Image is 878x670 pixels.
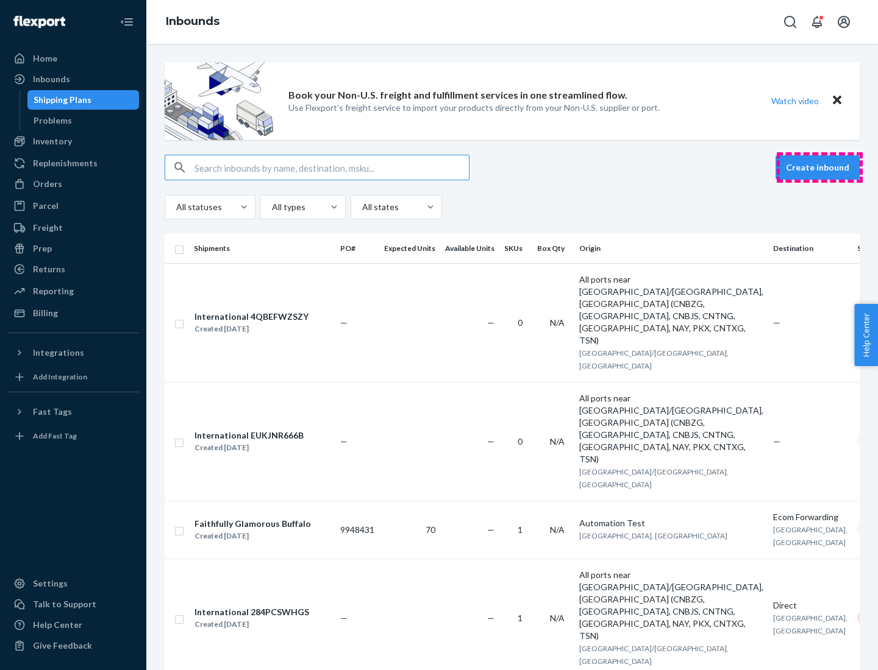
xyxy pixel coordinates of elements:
div: Billing [33,307,58,319]
div: Created [DATE] [195,323,309,335]
span: 1 [518,524,523,535]
div: All ports near [GEOGRAPHIC_DATA]/[GEOGRAPHIC_DATA], [GEOGRAPHIC_DATA] (CNBZG, [GEOGRAPHIC_DATA], ... [579,569,763,642]
div: Add Integration [33,372,87,382]
th: Shipments [189,234,335,263]
th: Origin [574,234,768,263]
a: Freight [7,218,139,238]
div: International 4QBEFWZSZY [195,311,309,323]
span: — [487,317,494,328]
div: Home [33,52,57,65]
a: Inbounds [7,69,139,89]
div: Add Fast Tag [33,431,77,441]
div: Help Center [33,619,82,631]
th: Expected Units [379,234,440,263]
span: [GEOGRAPHIC_DATA], [GEOGRAPHIC_DATA] [773,613,848,635]
th: Available Units [440,234,499,263]
div: Talk to Support [33,598,96,610]
div: Direct [773,599,848,612]
a: Inventory [7,132,139,151]
div: Shipping Plans [34,94,91,106]
button: Open account menu [832,10,856,34]
div: Parcel [33,200,59,212]
input: All types [271,201,272,213]
a: Settings [7,574,139,593]
div: Replenishments [33,157,98,169]
div: Returns [33,263,65,275]
a: Add Fast Tag [7,426,139,446]
div: All ports near [GEOGRAPHIC_DATA]/[GEOGRAPHIC_DATA], [GEOGRAPHIC_DATA] (CNBZG, [GEOGRAPHIC_DATA], ... [579,392,763,465]
span: [GEOGRAPHIC_DATA], [GEOGRAPHIC_DATA] [773,525,848,547]
span: [GEOGRAPHIC_DATA]/[GEOGRAPHIC_DATA], [GEOGRAPHIC_DATA] [579,467,729,489]
p: Book your Non-U.S. freight and fulfillment services in one streamlined flow. [288,88,627,102]
ol: breadcrumbs [156,4,229,40]
input: Search inbounds by name, destination, msku... [195,155,469,180]
a: Prep [7,239,139,258]
button: Close [829,92,845,110]
span: 0 [518,317,523,328]
a: Add Integration [7,367,139,387]
button: Open notifications [805,10,829,34]
th: SKUs [499,234,532,263]
div: Freight [33,222,63,234]
div: Faithfully Glamorous Buffalo [195,518,311,530]
div: Reporting [33,285,74,297]
a: Shipping Plans [27,90,140,110]
span: 1 [518,613,523,623]
a: Returns [7,259,139,279]
div: Automation Test [579,517,763,529]
div: All ports near [GEOGRAPHIC_DATA]/[GEOGRAPHIC_DATA], [GEOGRAPHIC_DATA] (CNBZG, [GEOGRAPHIC_DATA], ... [579,273,763,347]
div: Created [DATE] [195,530,311,542]
th: Destination [768,234,852,263]
span: — [487,524,494,535]
p: Use Flexport’s freight service to import your products directly from your Non-U.S. supplier or port. [288,102,660,114]
th: Box Qty [532,234,574,263]
button: Help Center [854,304,878,366]
div: Settings [33,577,68,590]
a: Inbounds [166,15,220,28]
div: International 284PCSWHGS [195,606,309,618]
span: — [773,436,780,446]
span: — [487,613,494,623]
div: International EUKJNR666B [195,429,304,442]
div: Ecom Forwarding [773,511,848,523]
button: Watch video [763,92,827,110]
input: All states [361,201,362,213]
a: Talk to Support [7,594,139,614]
span: 0 [518,436,523,446]
span: [GEOGRAPHIC_DATA]/[GEOGRAPHIC_DATA], [GEOGRAPHIC_DATA] [579,644,729,666]
th: PO# [335,234,379,263]
a: Reporting [7,281,139,301]
button: Give Feedback [7,636,139,655]
a: Problems [27,111,140,130]
span: [GEOGRAPHIC_DATA], [GEOGRAPHIC_DATA] [579,531,727,540]
button: Create inbound [776,155,860,180]
div: Created [DATE] [195,618,309,630]
a: Billing [7,303,139,323]
span: [GEOGRAPHIC_DATA]/[GEOGRAPHIC_DATA], [GEOGRAPHIC_DATA] [579,348,729,370]
span: N/A [550,524,565,535]
a: Help Center [7,615,139,635]
button: Fast Tags [7,402,139,421]
a: Orders [7,174,139,194]
a: Home [7,49,139,68]
span: — [340,613,348,623]
div: Problems [34,115,72,127]
div: Fast Tags [33,406,72,418]
div: Prep [33,242,52,255]
div: Integrations [33,347,84,359]
a: Replenishments [7,153,139,173]
span: — [340,436,348,446]
span: 70 [426,524,435,535]
button: Close Navigation [115,10,139,34]
div: Inventory [33,135,72,147]
span: N/A [550,613,565,623]
div: Orders [33,178,62,190]
button: Integrations [7,343,139,362]
span: N/A [550,436,565,446]
input: All statuses [175,201,176,213]
td: 9948431 [335,501,379,559]
div: Created [DATE] [195,442,304,454]
div: Inbounds [33,73,70,85]
button: Open Search Box [778,10,802,34]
